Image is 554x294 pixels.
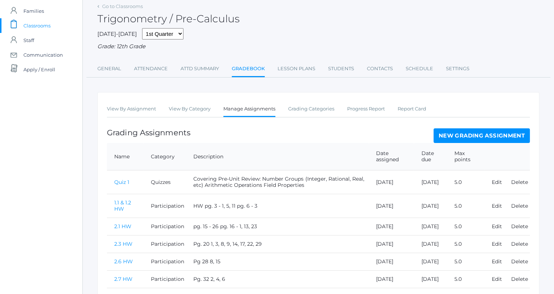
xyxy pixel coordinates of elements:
[447,170,484,194] td: 5.0
[511,241,528,247] a: Delete
[232,61,265,77] a: Gradebook
[347,102,385,116] a: Progress Report
[114,241,133,247] a: 2.3 HW
[511,276,528,282] a: Delete
[144,253,186,271] td: Participation
[414,218,447,235] td: [DATE]
[97,13,239,24] h2: Trigonometry / Pre-Calculus
[114,223,131,230] a: 2.1 HW
[114,199,131,212] a: 1.1 & 1.2 HW
[107,128,190,137] h1: Grading Assignments
[511,179,528,185] a: Delete
[186,194,369,218] td: HW pg. 3 - 1, 5, 11 pg. 6 - 3
[447,143,484,170] th: Max points
[511,258,528,265] a: Delete
[369,194,414,218] td: [DATE]
[134,61,168,76] a: Attendance
[492,203,502,209] a: Edit
[186,235,369,253] td: Pg. 20 1, 3, 8, 9, 14, 17, 22, 29
[414,143,447,170] th: Date due
[107,143,144,170] th: Name
[23,33,34,48] span: Staff
[186,143,369,170] th: Description
[114,276,133,282] a: 2.7 HW
[102,3,143,9] a: Go to Classrooms
[414,253,447,271] td: [DATE]
[414,170,447,194] td: [DATE]
[492,179,502,185] a: Edit
[144,194,186,218] td: Participation
[278,61,315,76] a: Lesson Plans
[414,235,447,253] td: [DATE]
[492,276,502,282] a: Edit
[447,271,484,288] td: 5.0
[169,102,211,116] a: View By Category
[414,271,447,288] td: [DATE]
[447,218,484,235] td: 5.0
[446,61,469,76] a: Settings
[181,61,219,76] a: Attd Summary
[369,253,414,271] td: [DATE]
[447,253,484,271] td: 5.0
[369,235,414,253] td: [DATE]
[447,235,484,253] td: 5.0
[406,61,433,76] a: Schedule
[369,170,414,194] td: [DATE]
[434,128,530,143] a: New Grading Assignment
[369,143,414,170] th: Date assigned
[186,170,369,194] td: Covering Pre-Unit Review: Number Groups (Integer, Rational, Real, etc) Arithmetic Operations Fiel...
[414,194,447,218] td: [DATE]
[511,203,528,209] a: Delete
[328,61,354,76] a: Students
[144,170,186,194] td: Quizzes
[144,235,186,253] td: Participation
[492,223,502,230] a: Edit
[23,18,51,33] span: Classrooms
[369,218,414,235] td: [DATE]
[223,102,275,117] a: Manage Assignments
[23,4,44,18] span: Families
[186,271,369,288] td: Pg. 32 2, 4, 6
[288,102,334,116] a: Grading Categories
[447,194,484,218] td: 5.0
[492,241,502,247] a: Edit
[97,30,137,37] span: [DATE]-[DATE]
[23,62,55,77] span: Apply / Enroll
[144,218,186,235] td: Participation
[114,258,133,265] a: 2.6 HW
[107,102,156,116] a: View By Assignment
[186,218,369,235] td: pg. 15 - 26 pg. 16 - 1, 13, 23
[398,102,426,116] a: Report Card
[97,42,539,51] div: Grade: 12th Grade
[511,223,528,230] a: Delete
[97,61,121,76] a: General
[367,61,393,76] a: Contacts
[492,258,502,265] a: Edit
[144,143,186,170] th: Category
[114,179,129,185] a: Quiz 1
[369,271,414,288] td: [DATE]
[23,48,63,62] span: Communication
[186,253,369,271] td: Pg 28 8, 15
[144,271,186,288] td: Participation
